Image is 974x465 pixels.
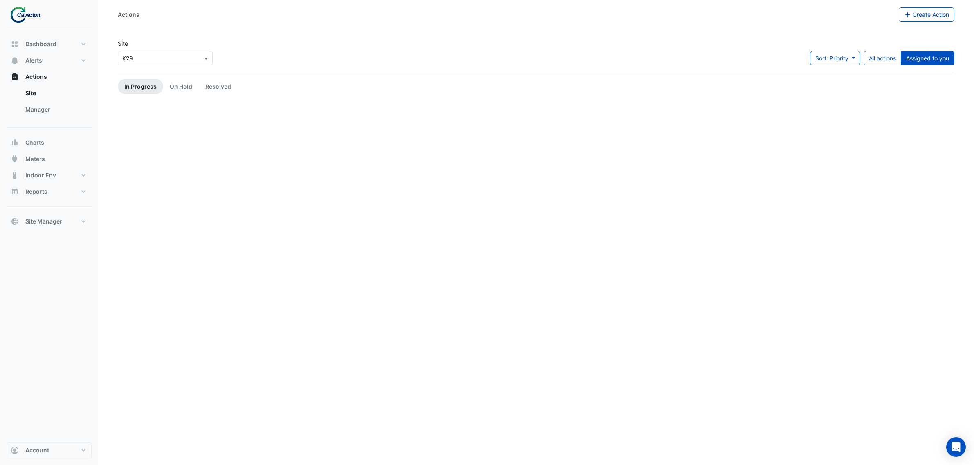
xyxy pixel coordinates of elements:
app-icon: Site Manager [11,217,19,226]
div: Actions [7,85,92,121]
app-icon: Meters [11,155,19,163]
span: Actions [25,73,47,81]
a: Manager [19,101,92,118]
div: Actions [118,10,139,19]
app-icon: Alerts [11,56,19,65]
div: Open Intercom Messenger [946,437,966,457]
span: Dashboard [25,40,56,48]
span: Meters [25,155,45,163]
app-icon: Dashboard [11,40,19,48]
a: Resolved [199,79,238,94]
app-icon: Actions [11,73,19,81]
button: Meters [7,151,92,167]
span: Account [25,446,49,454]
app-icon: Indoor Env [11,171,19,179]
a: Site [19,85,92,101]
button: Site Manager [7,213,92,230]
span: Alerts [25,56,42,65]
button: Assigned to you [901,51,954,65]
button: All actions [864,51,901,65]
label: Site [118,39,128,48]
span: Site Manager [25,217,62,226]
button: Sort: Priority [810,51,860,65]
button: Charts [7,134,92,151]
button: Alerts [7,52,92,69]
span: Indoor Env [25,171,56,179]
button: Account [7,442,92,458]
button: Actions [7,69,92,85]
button: Dashboard [7,36,92,52]
span: Sort: Priority [815,55,848,62]
span: Charts [25,139,44,147]
app-icon: Reports [11,188,19,196]
a: On Hold [163,79,199,94]
img: Company Logo [10,7,47,23]
a: In Progress [118,79,163,94]
span: Create Action [913,11,949,18]
button: Reports [7,183,92,200]
button: Indoor Env [7,167,92,183]
app-icon: Charts [11,139,19,147]
span: Reports [25,188,47,196]
button: Create Action [899,7,955,22]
